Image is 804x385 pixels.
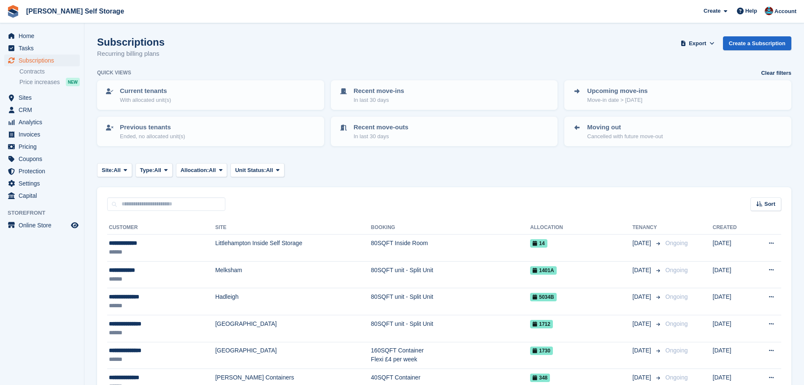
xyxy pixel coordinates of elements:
span: Allocation: [181,166,209,175]
td: Hadleigh [215,288,371,315]
span: Ongoing [666,374,688,381]
p: Recurring billing plans [97,49,165,59]
td: 80SQFT Inside Room [371,235,530,262]
span: All [209,166,216,175]
span: All [154,166,161,175]
span: 5034B [530,293,556,301]
a: menu [4,30,80,42]
a: Previous tenants Ended, no allocated unit(s) [98,117,323,145]
span: CRM [19,104,69,116]
span: Type: [140,166,154,175]
a: menu [4,177,80,189]
h6: Quick views [97,69,131,76]
th: Customer [107,221,215,235]
button: Export [679,36,716,50]
span: Storefront [8,209,84,217]
span: 1730 [530,347,553,355]
a: Preview store [70,220,80,230]
th: Site [215,221,371,235]
a: menu [4,219,80,231]
span: Ongoing [666,320,688,327]
td: [DATE] [713,261,753,288]
img: Dev Yildirim [765,7,773,15]
a: Clear filters [761,69,791,77]
span: [DATE] [633,319,653,328]
a: menu [4,104,80,116]
a: Create a Subscription [723,36,791,50]
td: [DATE] [713,342,753,369]
span: Analytics [19,116,69,128]
span: Invoices [19,128,69,140]
a: Upcoming move-ins Move-in date > [DATE] [565,81,790,109]
span: [DATE] [633,346,653,355]
td: 80SQFT unit - Split Unit [371,315,530,342]
th: Tenancy [633,221,662,235]
p: Previous tenants [120,123,185,132]
td: [DATE] [713,235,753,262]
span: Tasks [19,42,69,54]
span: Home [19,30,69,42]
a: menu [4,116,80,128]
span: Sort [764,200,775,208]
th: Created [713,221,753,235]
button: Allocation: All [176,163,227,177]
td: Melksham [215,261,371,288]
span: Protection [19,165,69,177]
span: Unit Status: [235,166,266,175]
p: Current tenants [120,86,171,96]
p: Moving out [587,123,663,132]
p: In last 30 days [354,96,404,104]
span: [DATE] [633,373,653,382]
button: Unit Status: All [230,163,284,177]
span: 14 [530,239,547,248]
span: [DATE] [633,239,653,248]
span: Create [704,7,720,15]
td: 160SQFT Container Flexi £4 per week [371,342,530,369]
span: Settings [19,177,69,189]
a: menu [4,165,80,177]
td: [DATE] [713,288,753,315]
a: Moving out Cancelled with future move-out [565,117,790,145]
span: All [114,166,121,175]
p: Move-in date > [DATE] [587,96,647,104]
span: Sites [19,92,69,104]
p: Recent move-ins [354,86,404,96]
a: Current tenants With allocated unit(s) [98,81,323,109]
a: menu [4,92,80,104]
a: Recent move-ins In last 30 days [332,81,557,109]
span: Capital [19,190,69,202]
th: Booking [371,221,530,235]
a: menu [4,128,80,140]
span: Subscriptions [19,55,69,66]
span: [DATE] [633,292,653,301]
td: [DATE] [713,315,753,342]
a: menu [4,153,80,165]
p: Recent move-outs [354,123,409,132]
span: All [266,166,273,175]
span: Ongoing [666,240,688,246]
a: Contracts [19,68,80,76]
span: 1712 [530,320,553,328]
span: 1401A [530,266,556,275]
p: Cancelled with future move-out [587,132,663,141]
span: [DATE] [633,266,653,275]
img: stora-icon-8386f47178a22dfd0bd8f6a31ec36ba5ce8667c1dd55bd0f319d3a0aa187defe.svg [7,5,19,18]
span: Pricing [19,141,69,153]
span: Export [689,39,706,48]
a: Recent move-outs In last 30 days [332,117,557,145]
span: Ongoing [666,347,688,354]
a: Price increases NEW [19,77,80,87]
td: 80SQFT unit - Split Unit [371,288,530,315]
span: 348 [530,374,550,382]
h1: Subscriptions [97,36,165,48]
span: Help [745,7,757,15]
button: Site: All [97,163,132,177]
p: In last 30 days [354,132,409,141]
span: Account [774,7,796,16]
a: menu [4,141,80,153]
span: Ongoing [666,267,688,273]
span: Online Store [19,219,69,231]
a: menu [4,42,80,54]
th: Allocation [530,221,632,235]
span: Site: [102,166,114,175]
